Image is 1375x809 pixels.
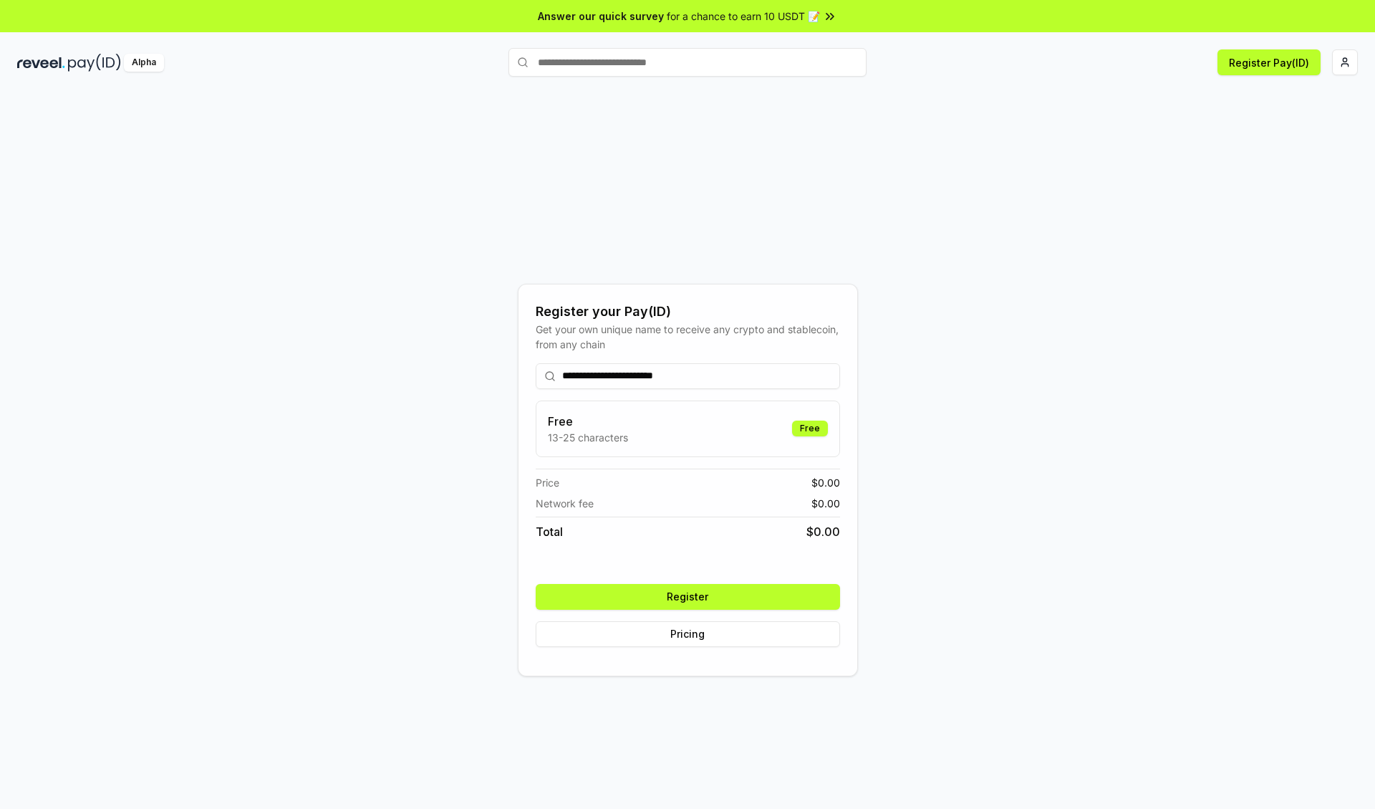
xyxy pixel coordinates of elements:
[536,621,840,647] button: Pricing
[811,496,840,511] span: $ 0.00
[536,475,559,490] span: Price
[68,54,121,72] img: pay_id
[667,9,820,24] span: for a chance to earn 10 USDT 📝
[536,302,840,322] div: Register your Pay(ID)
[536,322,840,352] div: Get your own unique name to receive any crypto and stablecoin, from any chain
[792,421,828,436] div: Free
[806,523,840,540] span: $ 0.00
[124,54,164,72] div: Alpha
[536,523,563,540] span: Total
[538,9,664,24] span: Answer our quick survey
[548,430,628,445] p: 13-25 characters
[536,496,594,511] span: Network fee
[1217,49,1321,75] button: Register Pay(ID)
[548,413,628,430] h3: Free
[811,475,840,490] span: $ 0.00
[17,54,65,72] img: reveel_dark
[536,584,840,610] button: Register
